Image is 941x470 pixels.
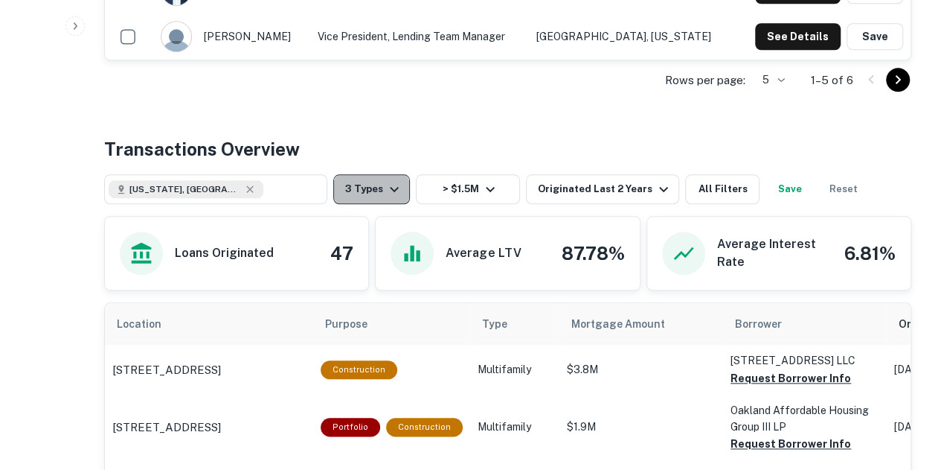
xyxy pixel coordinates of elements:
[751,69,787,91] div: 5
[321,361,397,379] div: This loan purpose was for construction
[567,419,716,435] p: $1.9M
[755,23,841,50] button: See Details
[567,362,716,378] p: $3.8M
[161,22,191,51] img: 9c8pery4andzj6ohjkjp54ma2
[730,352,879,369] p: [STREET_ADDRESS] LLC
[819,174,867,204] button: Reset
[416,174,520,204] button: > $1.5M
[112,361,221,379] p: [STREET_ADDRESS]
[117,315,181,333] span: Location
[313,303,470,345] th: Purpose
[765,174,813,204] button: Save your search to get updates of matches that match your search criteria.
[844,240,896,267] h4: 6.81%
[470,303,559,345] th: Type
[175,244,274,262] h6: Loans Originated
[112,419,221,436] p: [STREET_ADDRESS]
[330,240,353,267] h4: 47
[321,418,380,436] div: This is a portfolio loan with 2 properties
[811,72,853,89] p: 1–5 of 6
[665,72,745,89] p: Rows per page:
[886,68,910,92] button: Go to next page
[717,235,832,271] h6: Average Interest Rate
[571,315,684,333] span: Mortgage Amount
[478,362,552,378] p: Multifamily
[735,315,782,333] span: Borrower
[730,402,879,435] p: Oakland Affordable Housing Group III LP
[112,361,306,379] a: [STREET_ADDRESS]
[482,315,507,333] span: Type
[526,174,679,204] button: Originated Last 2 Years
[529,13,734,60] td: [GEOGRAPHIC_DATA], [US_STATE]
[446,244,521,262] h6: Average LTV
[478,419,552,435] p: Multifamily
[325,315,387,333] span: Purpose
[104,136,300,162] h4: Transactions Overview
[310,13,529,60] td: Vice President, Lending Team Manager
[730,435,851,453] button: Request Borrower Info
[847,23,903,50] button: Save
[723,303,887,345] th: Borrower
[129,182,241,196] span: [US_STATE], [GEOGRAPHIC_DATA]
[562,240,625,267] h4: 87.78%
[105,303,313,345] th: Location
[730,369,851,387] button: Request Borrower Info
[112,419,306,436] a: [STREET_ADDRESS]
[685,174,759,204] button: All Filters
[538,180,672,198] div: Originated Last 2 Years
[867,351,941,422] iframe: Chat Widget
[386,418,463,436] div: This loan purpose was for construction
[333,174,410,204] button: 3 Types
[161,21,303,52] div: [PERSON_NAME]
[559,303,723,345] th: Mortgage Amount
